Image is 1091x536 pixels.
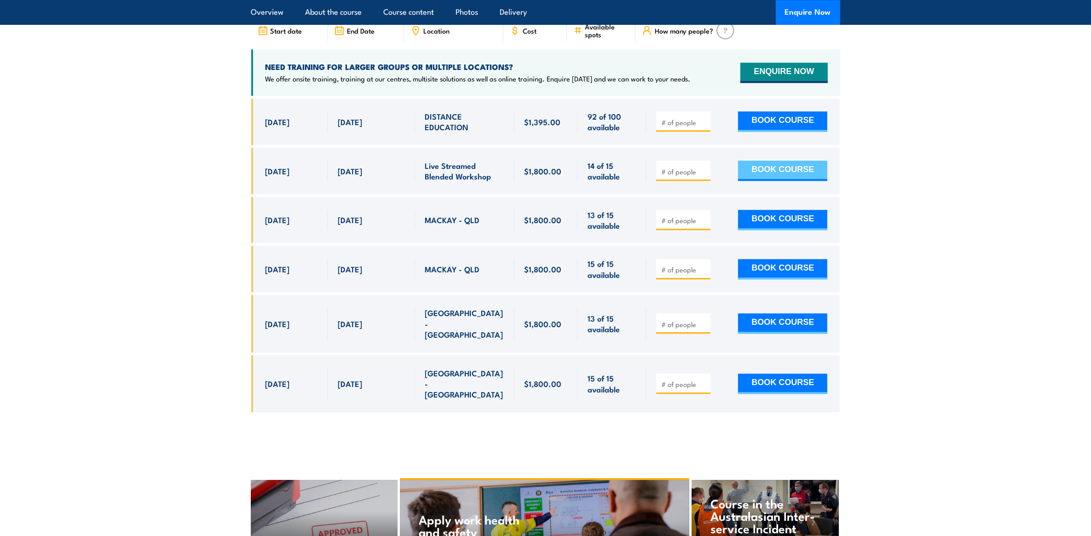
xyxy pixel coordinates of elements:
[347,27,375,35] span: End Date
[525,214,562,225] span: $1,800.00
[525,116,561,127] span: $1,395.00
[266,318,290,329] span: [DATE]
[525,378,562,389] span: $1,800.00
[266,62,691,72] h4: NEED TRAINING FOR LARGER GROUPS OR MULTIPLE LOCATIONS?
[271,27,302,35] span: Start date
[588,111,636,133] span: 92 of 100 available
[740,63,827,83] button: ENQUIRE NOW
[661,167,707,176] input: # of people
[661,216,707,225] input: # of people
[738,259,827,279] button: BOOK COURSE
[266,214,290,225] span: [DATE]
[425,214,480,225] span: MACKAY - QLD
[738,374,827,394] button: BOOK COURSE
[338,116,362,127] span: [DATE]
[738,210,827,230] button: BOOK COURSE
[338,166,362,176] span: [DATE]
[425,368,504,400] span: [GEOGRAPHIC_DATA] - [GEOGRAPHIC_DATA]
[338,214,362,225] span: [DATE]
[266,116,290,127] span: [DATE]
[338,318,362,329] span: [DATE]
[338,378,362,389] span: [DATE]
[266,166,290,176] span: [DATE]
[425,160,504,182] span: Live Streamed Blended Workshop
[425,111,504,133] span: DISTANCE EDUCATION
[525,318,562,329] span: $1,800.00
[266,378,290,389] span: [DATE]
[588,258,636,280] span: 15 of 15 available
[738,161,827,181] button: BOOK COURSE
[661,320,707,329] input: # of people
[738,313,827,334] button: BOOK COURSE
[266,264,290,274] span: [DATE]
[588,160,636,182] span: 14 of 15 available
[523,27,537,35] span: Cost
[738,111,827,132] button: BOOK COURSE
[423,27,450,35] span: Location
[266,74,691,83] p: We offer onsite training, training at our centres, multisite solutions as well as online training...
[655,27,714,35] span: How many people?
[661,118,707,127] input: # of people
[425,307,504,340] span: [GEOGRAPHIC_DATA] - [GEOGRAPHIC_DATA]
[338,264,362,274] span: [DATE]
[525,166,562,176] span: $1,800.00
[525,264,562,274] span: $1,800.00
[661,380,707,389] input: # of people
[661,265,707,274] input: # of people
[585,23,629,38] span: Available spots
[588,209,636,231] span: 13 of 15 available
[588,313,636,334] span: 13 of 15 available
[588,373,636,394] span: 15 of 15 available
[425,264,480,274] span: MACKAY - QLD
